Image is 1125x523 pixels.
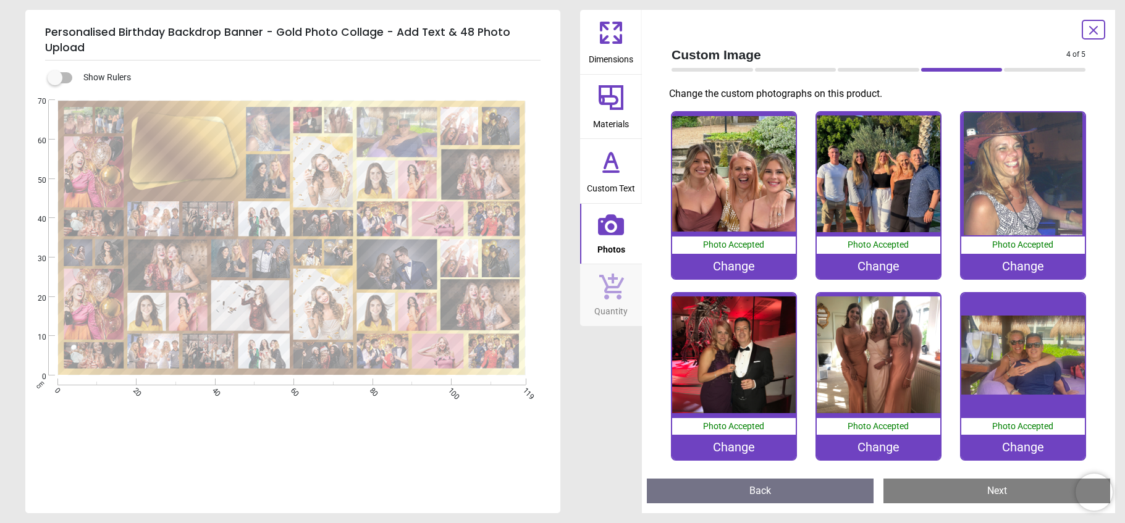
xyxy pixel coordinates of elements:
span: 100 [445,386,453,394]
span: Photo Accepted [703,240,764,249]
span: 70 [23,96,46,107]
iframe: Brevo live chat [1076,474,1113,511]
span: Photos [597,238,625,256]
button: Photos [580,204,642,264]
span: 40 [23,214,46,225]
span: Custom Text [587,177,635,195]
span: 0 [23,372,46,382]
div: Change [817,435,940,459]
span: Photo Accepted [848,240,909,249]
span: Photo Accepted [703,421,764,431]
div: Change [961,254,1085,278]
div: Show Rulers [55,70,560,85]
span: 30 [23,254,46,264]
div: Change [672,435,796,459]
span: Custom Image [672,46,1066,64]
span: 40 [209,386,217,394]
button: Materials [580,75,642,139]
span: 0 [52,386,60,394]
span: Photo Accepted [848,421,909,431]
span: Quantity [594,299,628,318]
span: 60 [288,386,296,394]
span: 20 [130,386,138,394]
span: 4 of 5 [1066,49,1085,60]
span: 80 [367,386,375,394]
span: 10 [23,332,46,343]
span: Materials [593,112,629,131]
span: Photo Accepted [992,240,1053,249]
button: Quantity [580,264,642,326]
span: Dimensions [589,48,633,66]
p: Change the custom photographs on this product. [669,87,1095,101]
button: Next [883,479,1110,503]
span: 60 [23,136,46,146]
span: 119 [520,386,528,394]
div: Change [817,254,940,278]
button: Custom Text [580,139,642,203]
button: Back [647,479,874,503]
button: Dimensions [580,10,642,74]
span: 50 [23,175,46,186]
div: Change [672,254,796,278]
h5: Personalised Birthday Backdrop Banner - Gold Photo Collage - Add Text & 48 Photo Upload [45,20,541,61]
span: Photo Accepted [992,421,1053,431]
span: cm [34,379,45,390]
span: 20 [23,293,46,304]
div: Change [961,435,1085,459]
